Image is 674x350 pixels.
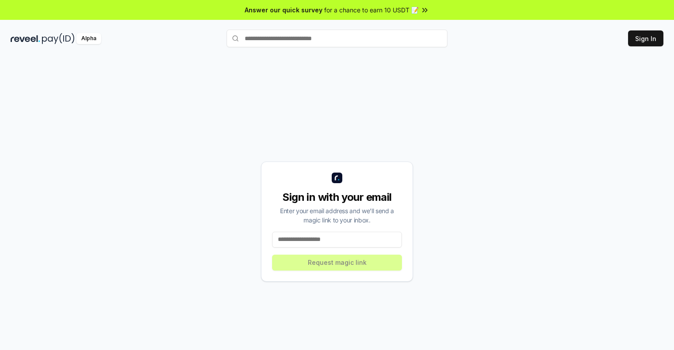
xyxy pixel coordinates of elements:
[245,5,322,15] span: Answer our quick survey
[272,190,402,204] div: Sign in with your email
[42,33,75,44] img: pay_id
[332,173,342,183] img: logo_small
[76,33,101,44] div: Alpha
[628,30,663,46] button: Sign In
[11,33,40,44] img: reveel_dark
[272,206,402,225] div: Enter your email address and we’ll send a magic link to your inbox.
[324,5,419,15] span: for a chance to earn 10 USDT 📝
